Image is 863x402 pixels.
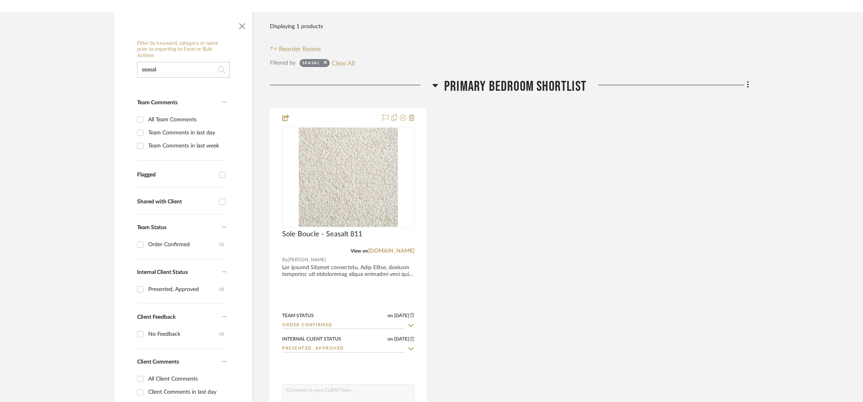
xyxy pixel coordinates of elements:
input: Type to Search… [282,322,405,329]
span: View on [351,249,368,253]
div: Internal Client Status [282,335,341,343]
div: Team Comments in last day [148,126,224,139]
span: on [388,337,393,341]
span: Reorder Rooms [279,44,321,54]
div: Client Comments in last day [148,386,224,398]
div: Displaying 1 products [270,19,323,34]
div: Shared with Client [137,199,215,205]
div: (1) [220,328,224,341]
h6: Filter by keyword, category or name prior to exporting to Excel or Bulk Actions [137,40,230,59]
span: Team Status [137,225,166,230]
span: By [282,256,288,264]
input: Search within 1 results [137,62,230,78]
span: Internal Client Status [137,270,188,275]
div: (1) [220,283,224,296]
div: All Client Comments [148,373,224,385]
button: Reorder Rooms [270,44,321,54]
button: Clear All [332,58,355,68]
div: (1) [220,238,224,251]
span: Client Comments [137,359,179,365]
div: Team Comments in last week [148,140,224,152]
div: No Feedback [148,328,220,341]
span: Sole Boucle - Seasalt 811 [282,230,362,239]
button: Close [234,17,250,33]
span: Client Feedback [137,314,176,320]
span: on [388,313,393,318]
div: Order Confirmed [148,238,220,251]
div: Presented, Approved [148,283,220,296]
a: [DOMAIN_NAME] [368,248,414,254]
div: 0 [283,127,414,227]
div: Flagged [137,172,215,178]
span: Primary Bedroom SHORTLIST [444,78,586,95]
div: Team Status [282,312,314,319]
span: [PERSON_NAME] [288,256,326,264]
div: Filtered by [270,59,296,67]
img: Sole Boucle - Seasalt 811 [299,128,398,227]
span: [DATE] [393,336,410,342]
input: Type to Search… [282,345,405,353]
span: Team Comments [137,100,178,105]
div: All Team Comments [148,113,224,126]
span: [DATE] [393,313,410,318]
div: seasal [302,60,320,68]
